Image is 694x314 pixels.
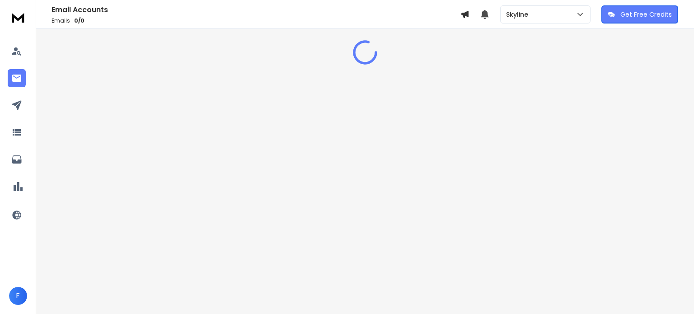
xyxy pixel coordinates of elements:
p: Emails : [52,17,460,24]
span: 0 / 0 [74,17,84,24]
button: F [9,287,27,305]
p: Get Free Credits [620,10,672,19]
button: Get Free Credits [601,5,678,23]
p: Skyline [506,10,532,19]
img: logo [9,9,27,26]
h1: Email Accounts [52,5,460,15]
